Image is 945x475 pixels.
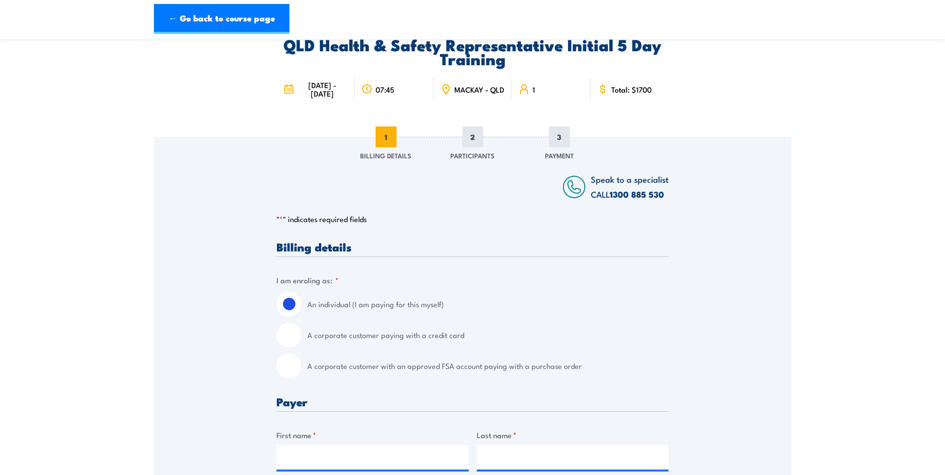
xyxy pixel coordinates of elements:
span: Billing Details [360,150,411,160]
label: A corporate customer with an approved FSA account paying with a purchase order [307,354,669,378]
h3: Payer [276,396,669,407]
span: 2 [462,126,483,147]
span: 1 [533,85,535,94]
label: An individual (I am paying for this myself) [307,292,669,317]
span: Speak to a specialist CALL [591,173,669,200]
span: Participants [450,150,495,160]
label: Last name [477,429,669,441]
span: 07:45 [376,85,395,94]
a: ← Go back to course page [154,4,289,34]
h2: QLD Health & Safety Representative Initial 5 Day Training [276,37,669,65]
h3: Billing details [276,241,669,252]
legend: I am enroling as: [276,274,339,286]
span: MACKAY - QLD [454,85,504,94]
span: Payment [545,150,574,160]
span: Total: $1700 [611,85,652,94]
span: [DATE] - [DATE] [297,81,348,98]
label: First name [276,429,469,441]
p: " " indicates required fields [276,214,669,224]
label: A corporate customer paying with a credit card [307,323,669,348]
a: 1300 885 530 [610,188,664,201]
span: 3 [549,126,570,147]
span: 1 [376,126,397,147]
